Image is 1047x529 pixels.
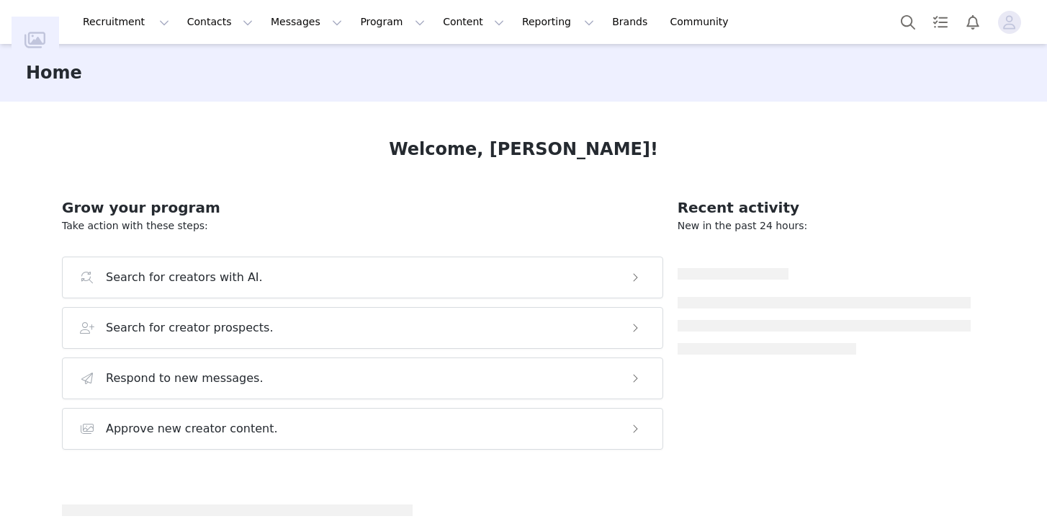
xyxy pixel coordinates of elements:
button: Notifications [957,6,989,38]
h1: Welcome, [PERSON_NAME]! [389,136,658,162]
h3: Search for creators with AI. [106,269,263,286]
a: Tasks [925,6,956,38]
button: Approve new creator content. [62,408,663,450]
button: Respond to new messages. [62,357,663,399]
button: Profile [989,11,1035,34]
button: Reporting [513,6,603,38]
button: Search for creators with AI. [62,257,663,298]
h3: Approve new creator content. [106,420,278,437]
button: Recruitment [74,6,178,38]
button: Search [892,6,924,38]
div: avatar [1002,11,1016,34]
a: Community [662,6,744,38]
button: Messages [262,6,351,38]
h3: Search for creator prospects. [106,319,274,337]
button: Program [351,6,433,38]
h2: Recent activity [678,197,971,218]
h3: Respond to new messages. [106,370,264,387]
a: Brands [603,6,660,38]
h2: Grow your program [62,197,663,218]
button: Contacts [179,6,261,38]
button: Content [434,6,513,38]
p: New in the past 24 hours: [678,218,971,234]
h3: Home [26,60,82,86]
p: Take action with these steps: [62,218,663,234]
button: Search for creator prospects. [62,307,663,349]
